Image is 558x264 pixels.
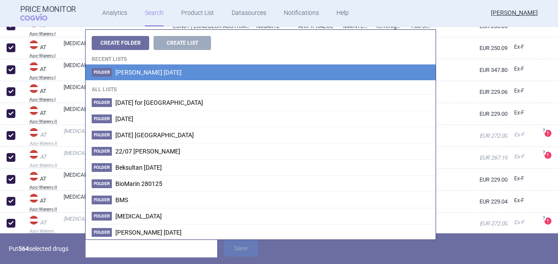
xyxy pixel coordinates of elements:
[508,41,540,54] a: Ex-F
[541,150,546,155] span: ?
[92,131,112,139] span: Folder
[92,196,112,204] span: Folder
[64,105,166,121] a: [MEDICAL_DATA]
[29,216,38,225] img: Austria
[541,128,546,133] span: ?
[92,163,112,172] span: Folder
[508,172,540,186] a: Ex-F
[431,103,508,125] a: EUR 229.00
[29,207,57,211] abbr: Apo-Warenv.II — Apothekerverlag Warenverzeichnis. Online database developed by the Österreichisch...
[92,179,112,188] span: Folder
[514,88,524,94] span: Ex-factory price
[29,119,57,124] abbr: Apo-Warenv.II — Apothekerverlag Warenverzeichnis. Online database developed by the Österreichisch...
[224,240,258,257] button: Save
[64,171,166,187] a: [MEDICAL_DATA]
[514,175,524,182] span: Ex-factory price
[23,193,57,211] a: ATATApo-Warenv.II
[514,110,524,116] span: Ex-factory price
[431,125,508,146] a: EUR 272.00
[92,212,112,221] span: Folder
[431,213,508,234] a: EUR 272.00
[64,61,166,77] a: [MEDICAL_DATA]
[23,127,57,146] a: ATATApo-Warenv.II
[64,215,166,231] a: [MEDICAL_DATA]
[431,191,508,212] a: EUR 229.04
[29,163,57,168] abbr: Apo-Warenv.II — Apothekerverlag Warenverzeichnis. Online database developed by the Österreichisch...
[64,127,166,143] a: [MEDICAL_DATA]
[92,114,112,123] span: Folder
[23,39,57,58] a: ATATApo-Warenv.I
[29,185,57,189] abbr: Apo-Warenv.II — Apothekerverlag Warenverzeichnis. Online database developed by the Österreichisch...
[64,83,166,99] a: [MEDICAL_DATA]
[115,115,133,122] span: 16/01/2025
[544,152,555,159] a: ?
[514,44,524,50] span: Ex-factory price
[86,50,436,64] h4: Recent lists
[29,229,57,233] abbr: Apo-Warenv.III — Apothekerverlag Warenverzeichnis. Online database developed by the Österreichisc...
[23,83,57,102] a: ATATApo-Warenv.I
[29,54,57,58] abbr: Apo-Warenv.I — Apothekerverlag Warenverzeichnis. Online database developed by the Österreichische...
[23,215,57,233] a: ATATApo-Warenv.III
[9,240,79,257] p: Put selected drugs
[115,229,182,236] span: Dana 13/10/25
[508,194,540,207] a: Ex-F
[544,130,555,137] a: ?
[29,32,57,36] abbr: Apo-Warenv.I — Apothekerverlag Warenverzeichnis. Online database developed by the Österreichische...
[115,69,182,76] span: Dana 13/10/25
[115,99,203,106] span: 09/09/2025 for Beksultan
[29,141,57,146] abbr: Apo-Warenv.II — Apothekerverlag Warenverzeichnis. Online database developed by the Österreichisch...
[431,59,508,81] a: EUR 347.80
[64,39,166,55] a: [MEDICAL_DATA]
[115,132,194,139] span: 17/07/2025 Beksultan
[29,40,38,49] img: Austria
[508,107,540,120] a: Ex-F
[92,98,112,107] span: Folder
[23,61,57,80] a: ATATApo-Warenv.I
[64,193,166,209] a: [MEDICAL_DATA]
[92,147,112,156] span: Folder
[115,180,162,187] span: BioMarin 280125
[29,106,38,115] img: Austria
[20,14,60,21] span: COGVIO
[23,149,57,168] a: ATATApo-Warenv.II
[18,245,29,252] strong: 564
[92,68,112,77] span: Folder
[508,150,540,164] a: Ex-F
[86,80,436,95] h4: All lists
[508,216,540,229] a: Ex-F
[29,97,57,102] abbr: Apo-Warenv.I — Apothekerverlag Warenverzeichnis. Online database developed by the Österreichische...
[115,148,180,155] span: 22/07 DANA
[29,62,38,71] img: Austria
[514,132,524,138] span: Ex-factory price
[29,75,57,80] abbr: Apo-Warenv.I — Apothekerverlag Warenverzeichnis. Online database developed by the Österreichische...
[508,128,540,142] a: Ex-F
[431,37,508,59] a: EUR 250.09
[431,147,508,168] a: EUR 267.19
[92,228,112,237] span: Folder
[541,216,546,221] span: ?
[92,36,149,50] button: Create Folder
[431,169,508,190] a: EUR 229.00
[20,5,76,21] a: Price MonitorCOGVIO
[115,196,128,203] span: BMS
[23,18,57,36] a: ATATApo-Warenv.I
[115,213,162,220] span: Crysvita
[29,84,38,93] img: Austria
[64,149,166,165] a: [MEDICAL_DATA]
[508,63,540,76] a: Ex-F
[29,194,38,203] img: Austria
[431,81,508,103] a: EUR 229.06
[154,36,211,50] button: Create List
[29,172,38,181] img: Austria
[514,66,524,72] span: Ex-factory price
[514,197,524,203] span: Ex-factory price
[29,150,38,159] img: Austria
[23,171,57,189] a: ATATApo-Warenv.II
[514,153,524,160] span: Ex-factory price
[23,105,57,124] a: ATATApo-Warenv.II
[514,219,524,225] span: Ex-factory price
[544,218,555,225] a: ?
[115,164,162,171] span: Beksultan 02/09/2025
[508,85,540,98] a: Ex-F
[29,128,38,137] img: Austria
